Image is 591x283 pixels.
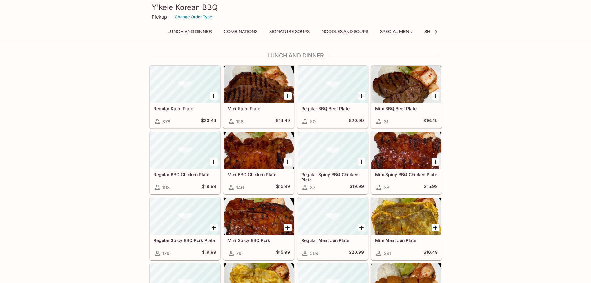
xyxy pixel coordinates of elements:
button: Add Mini BBQ Beef Plate [432,92,439,100]
button: Add Regular BBQ Beef Plate [358,92,365,100]
h5: Mini BBQ Chicken Plate [227,172,290,177]
span: 179 [162,250,169,256]
h5: Regular Spicy BBQ Pork Plate [154,238,216,243]
h5: Regular BBQ Chicken Plate [154,172,216,177]
a: Regular Spicy BBQ Pork Plate179$19.99 [150,197,220,260]
button: Shrimp Combos [421,27,465,36]
div: Regular BBQ Beef Plate [298,66,368,103]
span: 38 [384,185,389,190]
div: Mini Kalbi Plate [224,66,294,103]
div: Regular Spicy BBQ Pork Plate [150,198,220,235]
div: Mini Meat Jun Plate [371,198,441,235]
a: Mini Spicy BBQ Pork79$15.99 [223,197,294,260]
div: Regular Spicy BBQ Chicken Plate [298,132,368,169]
h5: $20.99 [349,118,364,125]
h5: Regular Spicy BBQ Chicken Plate [301,172,364,182]
h5: $15.99 [276,249,290,257]
a: Mini Kalbi Plate158$19.49 [223,66,294,128]
button: Combinations [220,27,261,36]
h5: $15.99 [424,184,438,191]
span: 79 [236,250,241,256]
h5: $19.99 [350,184,364,191]
span: 378 [162,119,170,125]
div: Mini Spicy BBQ Pork [224,198,294,235]
div: Regular Kalbi Plate [150,66,220,103]
a: Regular Spicy BBQ Chicken Plate87$19.99 [297,131,368,194]
h5: Mini Spicy BBQ Pork [227,238,290,243]
h5: Mini Spicy BBQ Chicken Plate [375,172,438,177]
button: Add Mini Spicy BBQ Pork [284,224,292,231]
h5: $23.49 [201,118,216,125]
h4: Lunch and Dinner [149,52,442,59]
div: Mini BBQ Beef Plate [371,66,441,103]
span: 50 [310,119,316,125]
button: Add Mini BBQ Chicken Plate [284,158,292,166]
span: 291 [384,250,391,256]
button: Noodles and Soups [318,27,372,36]
button: Add Regular Kalbi Plate [210,92,218,100]
h5: $16.49 [423,249,438,257]
h5: Mini BBQ Beef Plate [375,106,438,111]
span: 198 [162,185,170,190]
a: Regular Kalbi Plate378$23.49 [150,66,220,128]
h5: Regular Kalbi Plate [154,106,216,111]
button: Add Mini Spicy BBQ Chicken Plate [432,158,439,166]
a: Regular BBQ Beef Plate50$20.99 [297,66,368,128]
p: Pickup [152,14,167,20]
button: Add Regular Meat Jun Plate [358,224,365,231]
button: Add Mini Meat Jun Plate [432,224,439,231]
h5: $15.99 [276,184,290,191]
a: Regular Meat Jun Plate569$20.99 [297,197,368,260]
div: Regular Meat Jun Plate [298,198,368,235]
h5: Mini Kalbi Plate [227,106,290,111]
h5: $20.99 [349,249,364,257]
button: Add Regular BBQ Chicken Plate [210,158,218,166]
button: Signature Soups [266,27,313,36]
h5: $16.49 [423,118,438,125]
span: 158 [236,119,244,125]
span: 87 [310,185,315,190]
h5: Regular BBQ Beef Plate [301,106,364,111]
button: Add Regular Spicy BBQ Chicken Plate [358,158,365,166]
div: Mini BBQ Chicken Plate [224,132,294,169]
button: Lunch and Dinner [164,27,215,36]
button: Add Regular Spicy BBQ Pork Plate [210,224,218,231]
h5: $19.99 [202,184,216,191]
a: Mini BBQ Chicken Plate146$15.99 [223,131,294,194]
a: Regular BBQ Chicken Plate198$19.99 [150,131,220,194]
button: Change Order Type [172,12,215,22]
a: Mini BBQ Beef Plate31$16.49 [371,66,442,128]
button: Add Mini Kalbi Plate [284,92,292,100]
div: Regular BBQ Chicken Plate [150,132,220,169]
div: Mini Spicy BBQ Chicken Plate [371,132,441,169]
span: 146 [236,185,244,190]
h5: $19.49 [276,118,290,125]
span: 31 [384,119,388,125]
a: Mini Meat Jun Plate291$16.49 [371,197,442,260]
a: Mini Spicy BBQ Chicken Plate38$15.99 [371,131,442,194]
h5: $19.99 [202,249,216,257]
h3: Y'kele Korean BBQ [152,2,440,12]
h5: Mini Meat Jun Plate [375,238,438,243]
span: 569 [310,250,318,256]
h5: Regular Meat Jun Plate [301,238,364,243]
button: Special Menu [377,27,416,36]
